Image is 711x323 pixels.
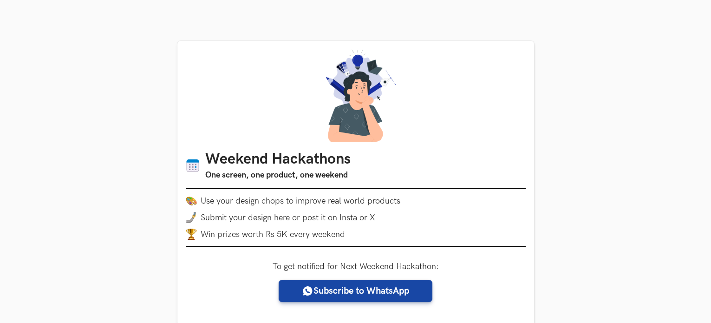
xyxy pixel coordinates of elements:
label: To get notified for Next Weekend Hackathon: [273,262,439,271]
img: A designer thinking [311,49,400,142]
img: trophy.png [186,229,197,240]
h3: One screen, one product, one weekend [205,169,351,182]
img: Calendar icon [186,158,200,173]
li: Use your design chops to improve real world products [186,195,526,206]
img: mobile-in-hand.png [186,212,197,223]
h1: Weekend Hackathons [205,151,351,169]
img: palette.png [186,195,197,206]
li: Win prizes worth Rs 5K every weekend [186,229,526,240]
span: Submit your design here or post it on Insta or X [201,213,375,223]
a: Subscribe to WhatsApp [279,280,432,302]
